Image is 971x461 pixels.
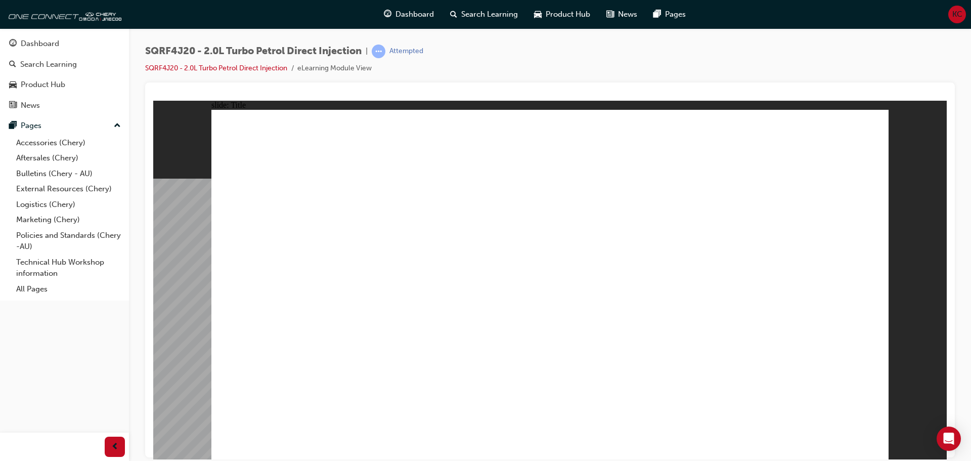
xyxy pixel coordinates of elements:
span: pages-icon [9,121,17,131]
div: Attempted [389,47,423,56]
a: Marketing (Chery) [12,212,125,228]
a: guage-iconDashboard [376,4,442,25]
div: Product Hub [21,79,65,91]
button: Pages [4,116,125,135]
a: pages-iconPages [645,4,694,25]
span: car-icon [9,80,17,90]
a: Technical Hub Workshop information [12,255,125,281]
a: Policies and Standards (Chery -AU) [12,228,125,255]
a: Bulletins (Chery - AU) [12,166,125,182]
span: learningRecordVerb_ATTEMPT-icon [372,45,385,58]
span: Product Hub [546,9,590,20]
span: Search Learning [461,9,518,20]
img: oneconnect [5,4,121,24]
span: up-icon [114,119,121,133]
a: Search Learning [4,55,125,74]
span: news-icon [9,101,17,110]
div: News [21,100,40,111]
a: Accessories (Chery) [12,135,125,151]
span: car-icon [534,8,542,21]
span: guage-icon [384,8,391,21]
div: Search Learning [20,59,77,70]
a: Product Hub [4,75,125,94]
span: News [618,9,637,20]
span: Pages [665,9,686,20]
span: Dashboard [395,9,434,20]
a: news-iconNews [598,4,645,25]
span: pages-icon [653,8,661,21]
a: News [4,96,125,115]
a: car-iconProduct Hub [526,4,598,25]
div: Dashboard [21,38,59,50]
a: Logistics (Chery) [12,197,125,213]
a: search-iconSearch Learning [442,4,526,25]
button: DashboardSearch LearningProduct HubNews [4,32,125,116]
span: prev-icon [111,441,119,453]
span: search-icon [450,8,457,21]
div: Pages [21,120,41,132]
a: External Resources (Chery) [12,181,125,197]
span: guage-icon [9,39,17,49]
span: KC [952,9,962,20]
a: Dashboard [4,34,125,53]
span: | [366,46,368,57]
a: All Pages [12,281,125,297]
div: Open Intercom Messenger [937,427,961,451]
span: search-icon [9,60,16,69]
li: eLearning Module View [297,63,372,74]
a: SQRF4J20 - 2.0L Turbo Petrol Direct Injection [145,64,287,72]
button: KC [948,6,966,23]
a: Aftersales (Chery) [12,150,125,166]
span: news-icon [606,8,614,21]
span: SQRF4J20 - 2.0L Turbo Petrol Direct Injection [145,46,362,57]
